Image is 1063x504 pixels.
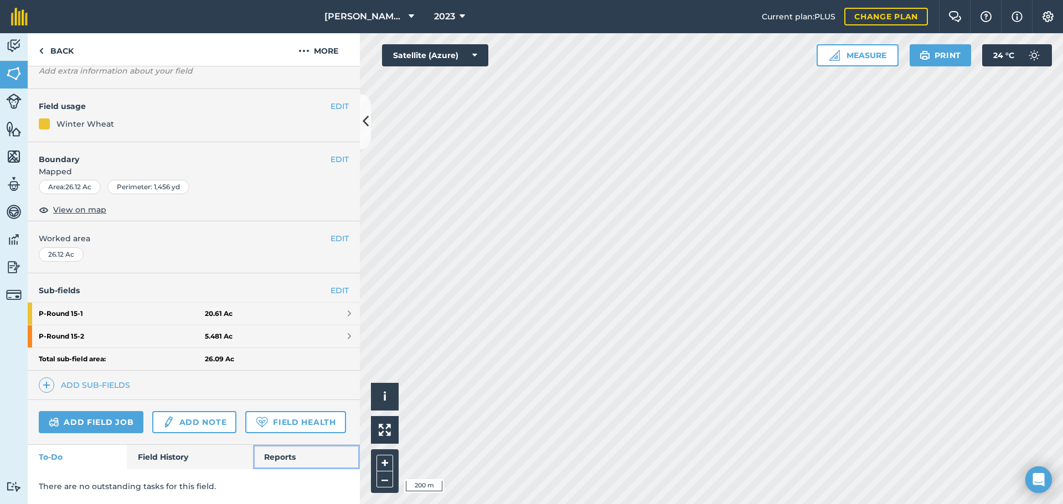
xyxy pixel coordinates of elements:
strong: Total sub-field area: [39,355,205,363]
a: Add note [152,411,236,433]
a: Add sub-fields [39,377,135,393]
h4: Sub-fields [28,284,360,297]
span: View on map [53,204,106,216]
h4: Boundary [28,142,331,165]
img: svg+xml;base64,PD94bWwgdmVyc2lvbj0iMS4wIiBlbmNvZGluZz0idXRmLTgiPz4KPCEtLSBHZW5lcmF0b3I6IEFkb2JlIE... [6,93,22,109]
img: svg+xml;base64,PD94bWwgdmVyc2lvbj0iMS4wIiBlbmNvZGluZz0idXRmLTgiPz4KPCEtLSBHZW5lcmF0b3I6IEFkb2JlIE... [1023,44,1045,66]
img: A cog icon [1041,11,1055,22]
img: svg+xml;base64,PHN2ZyB4bWxucz0iaHR0cDovL3d3dy53My5vcmcvMjAwMC9zdmciIHdpZHRoPSIyMCIgaGVpZ2h0PSIyNC... [298,44,309,58]
img: svg+xml;base64,PHN2ZyB4bWxucz0iaHR0cDovL3d3dy53My5vcmcvMjAwMC9zdmciIHdpZHRoPSIxOCIgaGVpZ2h0PSIyNC... [39,203,49,216]
h4: Field usage [39,100,331,112]
span: [PERSON_NAME] Farms [324,10,404,23]
p: There are no outstanding tasks for this field. [39,480,349,492]
img: svg+xml;base64,PD94bWwgdmVyc2lvbj0iMS4wIiBlbmNvZGluZz0idXRmLTgiPz4KPCEtLSBHZW5lcmF0b3I6IEFkb2JlIE... [6,481,22,492]
img: Four arrows, one pointing top left, one top right, one bottom right and the last bottom left [379,424,391,436]
img: svg+xml;base64,PHN2ZyB4bWxucz0iaHR0cDovL3d3dy53My5vcmcvMjAwMC9zdmciIHdpZHRoPSI5IiBoZWlnaHQ9IjI0Ii... [39,44,44,58]
img: svg+xml;base64,PHN2ZyB4bWxucz0iaHR0cDovL3d3dy53My5vcmcvMjAwMC9zdmciIHdpZHRoPSIxNyIgaGVpZ2h0PSIxNy... [1012,10,1023,23]
img: Ruler icon [829,50,840,61]
img: svg+xml;base64,PD94bWwgdmVyc2lvbj0iMS4wIiBlbmNvZGluZz0idXRmLTgiPz4KPCEtLSBHZW5lcmF0b3I6IEFkb2JlIE... [6,259,22,276]
div: Area : 26.12 Ac [39,180,101,194]
img: svg+xml;base64,PHN2ZyB4bWxucz0iaHR0cDovL3d3dy53My5vcmcvMjAwMC9zdmciIHdpZHRoPSI1NiIgaGVpZ2h0PSI2MC... [6,148,22,165]
strong: P-Round 15 - 1 [39,303,205,325]
a: To-Do [28,445,127,469]
button: EDIT [331,100,349,112]
strong: 20.61 Ac [205,309,233,318]
strong: P-Round 15 - 2 [39,325,205,347]
span: Current plan : PLUS [762,11,835,23]
a: Change plan [844,8,928,25]
a: EDIT [331,284,349,297]
button: Print [910,44,972,66]
img: fieldmargin Logo [11,8,28,25]
img: svg+xml;base64,PD94bWwgdmVyc2lvbj0iMS4wIiBlbmNvZGluZz0idXRmLTgiPz4KPCEtLSBHZW5lcmF0b3I6IEFkb2JlIE... [6,231,22,248]
img: Two speech bubbles overlapping with the left bubble in the forefront [948,11,962,22]
strong: 5.481 Ac [205,332,233,341]
em: Add extra information about your field [39,66,193,76]
div: 26.12 Ac [39,247,84,262]
span: 2023 [434,10,455,23]
img: svg+xml;base64,PHN2ZyB4bWxucz0iaHR0cDovL3d3dy53My5vcmcvMjAwMC9zdmciIHdpZHRoPSIxOSIgaGVpZ2h0PSIyNC... [920,49,930,62]
a: Field History [127,445,252,469]
strong: 26.09 Ac [205,355,234,363]
button: + [376,455,393,471]
button: More [277,33,360,66]
button: – [376,471,393,487]
span: 24 ° C [993,44,1014,66]
button: EDIT [331,153,349,165]
button: View on map [39,203,106,216]
a: P-Round 15-120.61 Ac [28,303,360,325]
img: svg+xml;base64,PD94bWwgdmVyc2lvbj0iMS4wIiBlbmNvZGluZz0idXRmLTgiPz4KPCEtLSBHZW5lcmF0b3I6IEFkb2JlIE... [49,415,59,429]
a: P-Round 15-25.481 Ac [28,325,360,347]
a: Add field job [39,411,143,433]
button: i [371,383,399,411]
span: Worked area [39,232,349,245]
button: EDIT [331,232,349,245]
div: Winter Wheat [56,118,114,130]
button: Measure [817,44,899,66]
a: Reports [253,445,360,469]
img: svg+xml;base64,PD94bWwgdmVyc2lvbj0iMS4wIiBlbmNvZGluZz0idXRmLTgiPz4KPCEtLSBHZW5lcmF0b3I6IEFkb2JlIE... [6,38,22,54]
div: Open Intercom Messenger [1025,466,1052,493]
button: Satellite (Azure) [382,44,488,66]
a: Back [28,33,85,66]
img: svg+xml;base64,PD94bWwgdmVyc2lvbj0iMS4wIiBlbmNvZGluZz0idXRmLTgiPz4KPCEtLSBHZW5lcmF0b3I6IEFkb2JlIE... [6,204,22,220]
img: svg+xml;base64,PHN2ZyB4bWxucz0iaHR0cDovL3d3dy53My5vcmcvMjAwMC9zdmciIHdpZHRoPSI1NiIgaGVpZ2h0PSI2MC... [6,65,22,82]
img: A question mark icon [979,11,993,22]
img: svg+xml;base64,PD94bWwgdmVyc2lvbj0iMS4wIiBlbmNvZGluZz0idXRmLTgiPz4KPCEtLSBHZW5lcmF0b3I6IEFkb2JlIE... [162,415,174,429]
button: 24 °C [982,44,1052,66]
span: i [383,389,386,403]
span: Mapped [28,165,360,178]
img: svg+xml;base64,PD94bWwgdmVyc2lvbj0iMS4wIiBlbmNvZGluZz0idXRmLTgiPz4KPCEtLSBHZW5lcmF0b3I6IEFkb2JlIE... [6,287,22,303]
img: svg+xml;base64,PD94bWwgdmVyc2lvbj0iMS4wIiBlbmNvZGluZz0idXRmLTgiPz4KPCEtLSBHZW5lcmF0b3I6IEFkb2JlIE... [6,176,22,193]
div: Perimeter : 1,456 yd [107,180,189,194]
a: Field Health [245,411,345,433]
img: svg+xml;base64,PHN2ZyB4bWxucz0iaHR0cDovL3d3dy53My5vcmcvMjAwMC9zdmciIHdpZHRoPSI1NiIgaGVpZ2h0PSI2MC... [6,121,22,137]
img: svg+xml;base64,PHN2ZyB4bWxucz0iaHR0cDovL3d3dy53My5vcmcvMjAwMC9zdmciIHdpZHRoPSIxNCIgaGVpZ2h0PSIyNC... [43,378,50,392]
